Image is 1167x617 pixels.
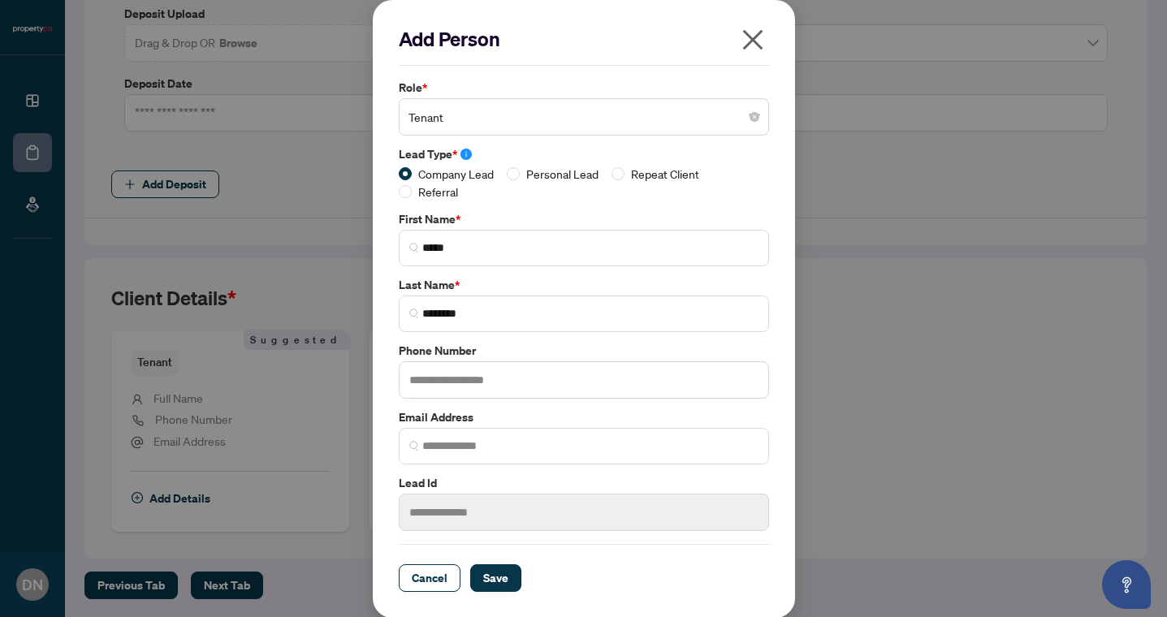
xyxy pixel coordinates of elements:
[399,79,769,97] label: Role
[408,101,759,132] span: Tenant
[409,441,419,451] img: search_icon
[399,276,769,294] label: Last Name
[399,474,769,492] label: Lead Id
[412,565,447,591] span: Cancel
[399,26,769,52] h2: Add Person
[409,308,419,318] img: search_icon
[399,564,460,592] button: Cancel
[460,149,472,160] span: info-circle
[1102,560,1151,609] button: Open asap
[740,27,766,53] span: close
[399,408,769,426] label: Email Address
[399,342,769,360] label: Phone Number
[412,165,500,183] span: Company Lead
[399,210,769,228] label: First Name
[520,165,605,183] span: Personal Lead
[750,112,759,122] span: close-circle
[470,564,521,592] button: Save
[483,565,508,591] span: Save
[625,165,706,183] span: Repeat Client
[409,243,419,252] img: search_icon
[412,183,465,201] span: Referral
[399,145,769,163] label: Lead Type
